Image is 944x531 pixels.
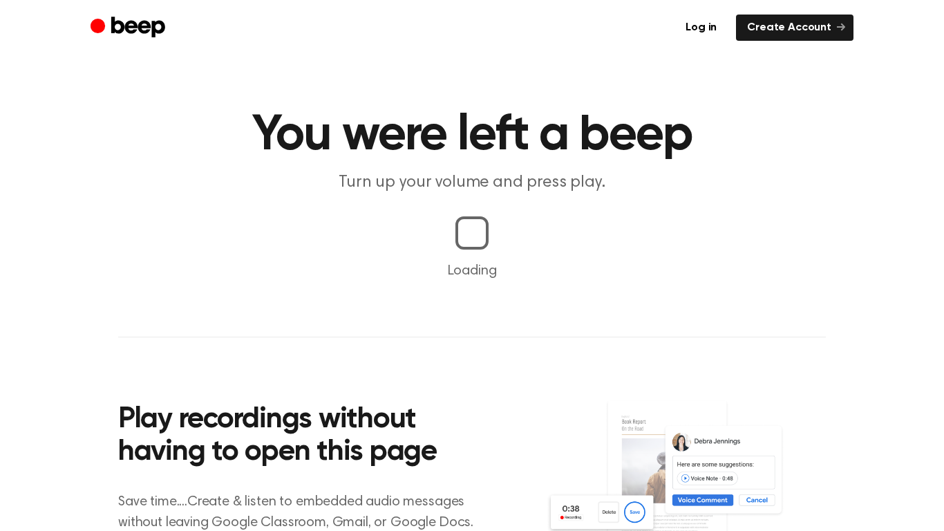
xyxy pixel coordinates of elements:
[207,171,737,194] p: Turn up your volume and press play.
[91,15,169,41] a: Beep
[118,404,491,469] h2: Play recordings without having to open this page
[118,111,826,160] h1: You were left a beep
[17,261,927,281] p: Loading
[736,15,853,41] a: Create Account
[674,15,728,41] a: Log in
